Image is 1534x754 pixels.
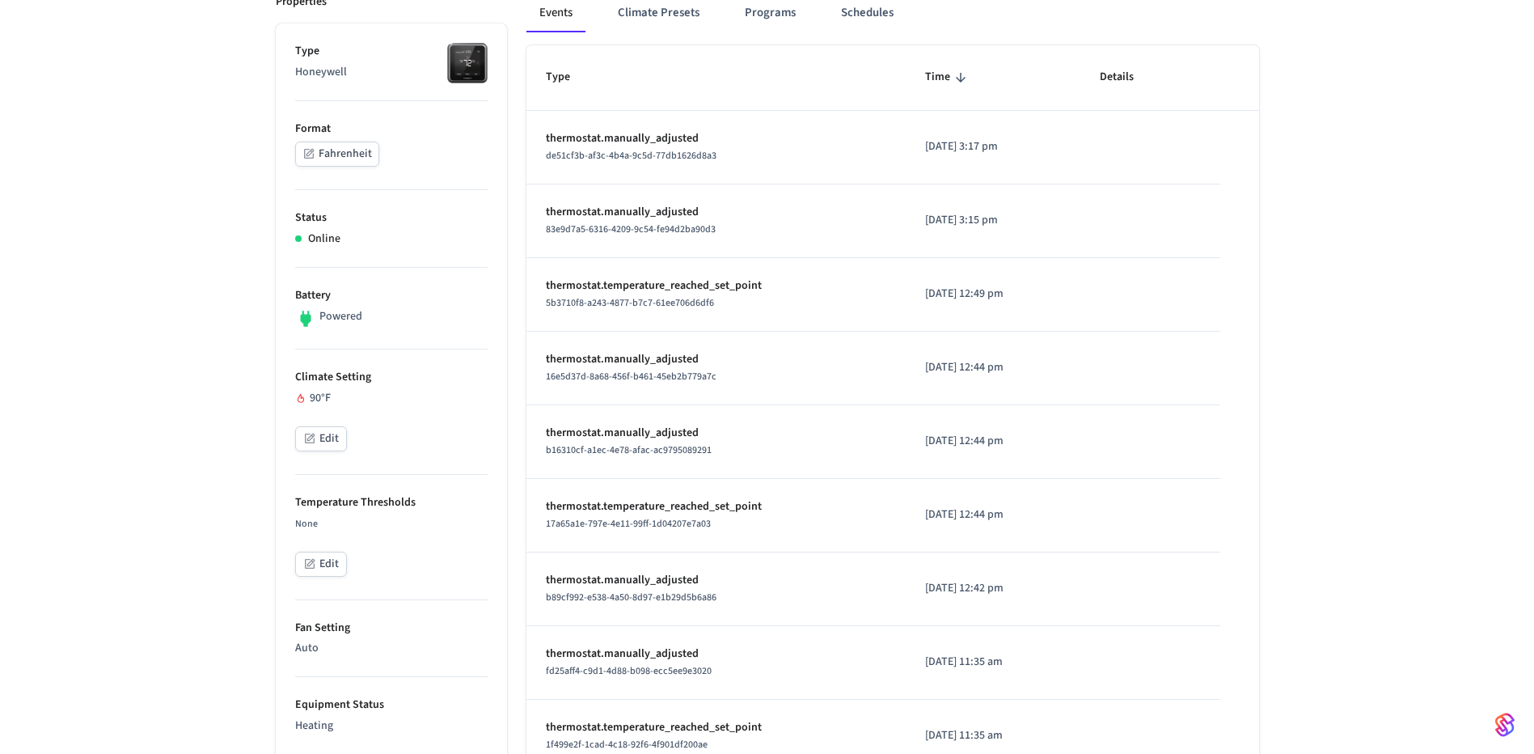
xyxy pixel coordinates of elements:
[546,591,716,604] span: b89cf992-e538-4a50-8d97-e1b29d5b6a86
[925,138,1061,155] p: [DATE] 3:17 pm
[546,277,886,294] p: thermostat.temperature_reached_set_point
[295,43,488,60] p: Type
[319,308,362,325] p: Powered
[295,142,379,167] button: Fahrenheit
[546,646,886,663] p: thermostat.manually_adjusted
[546,443,712,457] span: b16310cf-a1ec-4e78-afac-ac9795089291
[295,287,488,304] p: Battery
[308,231,340,248] p: Online
[295,64,488,81] p: Honeywell
[546,498,886,515] p: thermostat.temperature_reached_set_point
[295,552,347,577] button: Edit
[546,222,716,236] span: 83e9d7a5-6316-4209-9c54-fe94d2ba90d3
[925,580,1061,597] p: [DATE] 12:42 pm
[1100,65,1155,90] span: Details
[546,130,886,147] p: thermostat.manually_adjusted
[546,370,716,383] span: 16e5d37d-8a68-456f-b461-45eb2b779a7c
[546,204,886,221] p: thermostat.manually_adjusted
[546,149,716,163] span: de51cf3b-af3c-4b4a-9c5d-77db1626d8a3
[295,620,488,637] p: Fan Setting
[546,296,714,310] span: 5b3710f8-a243-4877-b7c7-61ee706d6df6
[546,738,708,752] span: 1f499e2f-1cad-4c18-92f6-4f901df200ae
[295,369,488,386] p: Climate Setting
[925,359,1061,376] p: [DATE] 12:44 pm
[546,425,886,442] p: thermostat.manually_adjusted
[546,517,711,531] span: 17a65a1e-797e-4e11-99ff-1d04207e7a03
[925,65,971,90] span: Time
[546,65,591,90] span: Type
[447,43,488,83] img: honeywell_t5t6
[925,212,1061,229] p: [DATE] 3:15 pm
[295,517,318,531] span: None
[546,572,886,589] p: thermostat.manually_adjusted
[295,210,488,227] p: Status
[295,697,488,714] p: Equipment Status
[925,654,1061,671] p: [DATE] 11:35 am
[295,640,488,657] p: Auto
[295,121,488,138] p: Format
[295,494,488,511] p: Temperature Thresholds
[546,719,886,736] p: thermostat.temperature_reached_set_point
[925,506,1061,523] p: [DATE] 12:44 pm
[925,727,1061,744] p: [DATE] 11:35 am
[546,664,712,678] span: fd25aff4-c9d1-4d88-b098-ecc5ee9e3020
[546,351,886,368] p: thermostat.manually_adjusted
[295,390,488,407] div: 90 °F
[925,286,1061,303] p: [DATE] 12:49 pm
[295,426,347,451] button: Edit
[295,718,488,735] p: Heating
[925,433,1061,450] p: [DATE] 12:44 pm
[1495,712,1515,738] img: SeamLogoGradient.69752ec5.svg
